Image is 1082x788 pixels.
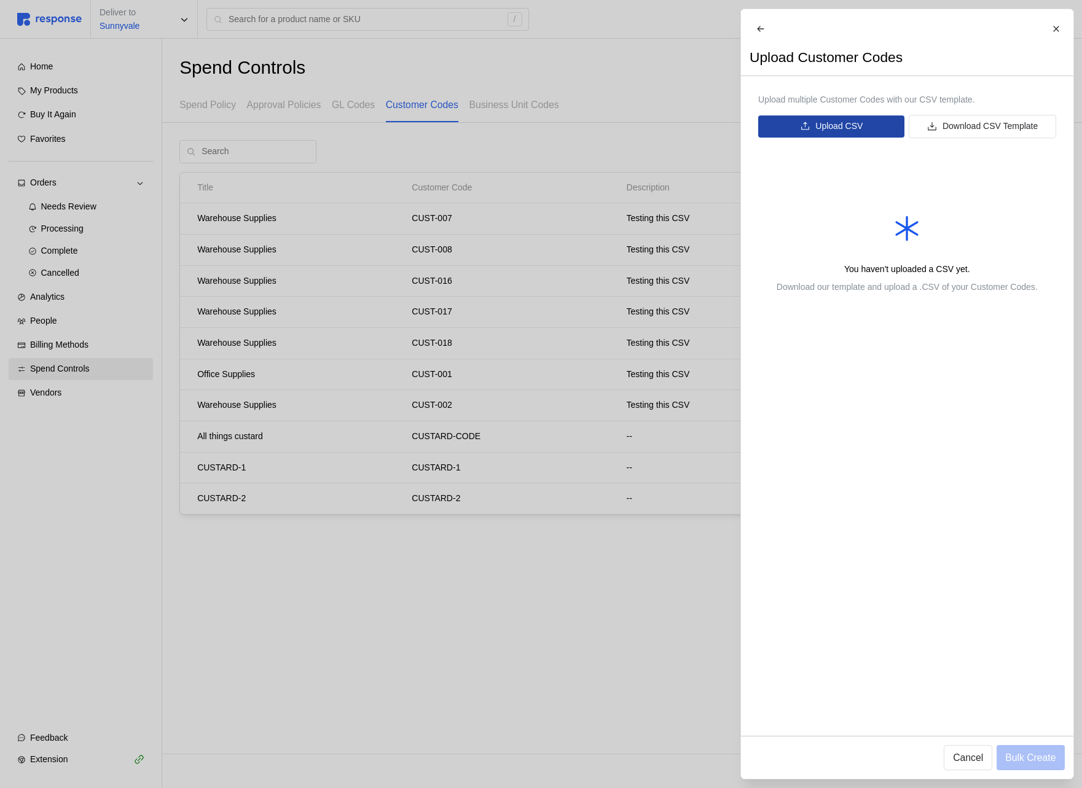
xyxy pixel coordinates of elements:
[758,93,1056,107] p: Upload multiple Customer Codes with our CSV template.
[844,263,970,276] p: You haven't uploaded a CSV yet.
[815,120,863,133] p: Upload CSV
[758,115,904,138] button: Upload CSV
[750,48,903,67] h2: Upload Customer Codes
[942,120,1037,133] p: Download CSV Template
[776,281,1037,294] p: Download our template and upload a .CSV of your Customer Codes.
[953,750,983,765] p: Cancel
[909,115,1056,138] button: Download CSV Template
[944,745,992,770] button: Cancel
